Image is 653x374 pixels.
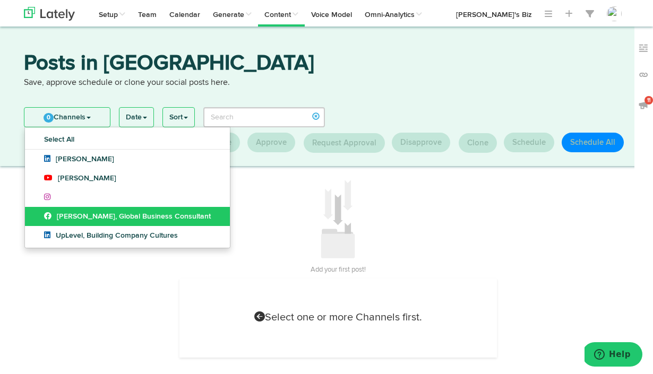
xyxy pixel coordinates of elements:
[585,342,642,369] iframe: Opens a widget where you can find more information
[119,108,153,127] a: Date
[24,53,629,77] h3: Posts in [GEOGRAPHIC_DATA]
[24,77,629,89] p: Save, approve schedule or clone your social posts here.
[179,279,497,358] div: Select one or more Channels first.
[562,133,624,152] button: Schedule All
[24,108,110,127] a: 0Channels
[467,139,488,147] span: Clone
[44,232,178,239] span: UpLevel, Building Company Cultures
[459,133,497,153] button: Clone
[304,133,385,153] button: Request Approval
[247,133,295,152] button: Approve
[638,100,649,110] img: announcements_off.svg
[607,6,622,21] img: JfsZugShQNWjftDpkAxX
[638,43,649,54] img: keywords_off.svg
[645,96,653,105] span: 11
[504,133,554,152] button: Schedule
[638,69,649,80] img: links_off.svg
[163,108,194,127] a: Sort
[44,213,211,220] span: [PERSON_NAME], Global Business Consultant
[25,130,230,149] a: Select All
[321,179,355,259] img: icon_add_something.svg
[44,175,116,182] span: [PERSON_NAME]
[392,133,450,152] button: Disapprove
[44,155,114,163] span: [PERSON_NAME]
[24,7,75,21] img: logo_lately_bg_light.svg
[203,107,325,127] input: Search
[312,139,376,147] span: Request Approval
[179,259,497,279] h3: Add your first post!
[44,113,54,123] span: 0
